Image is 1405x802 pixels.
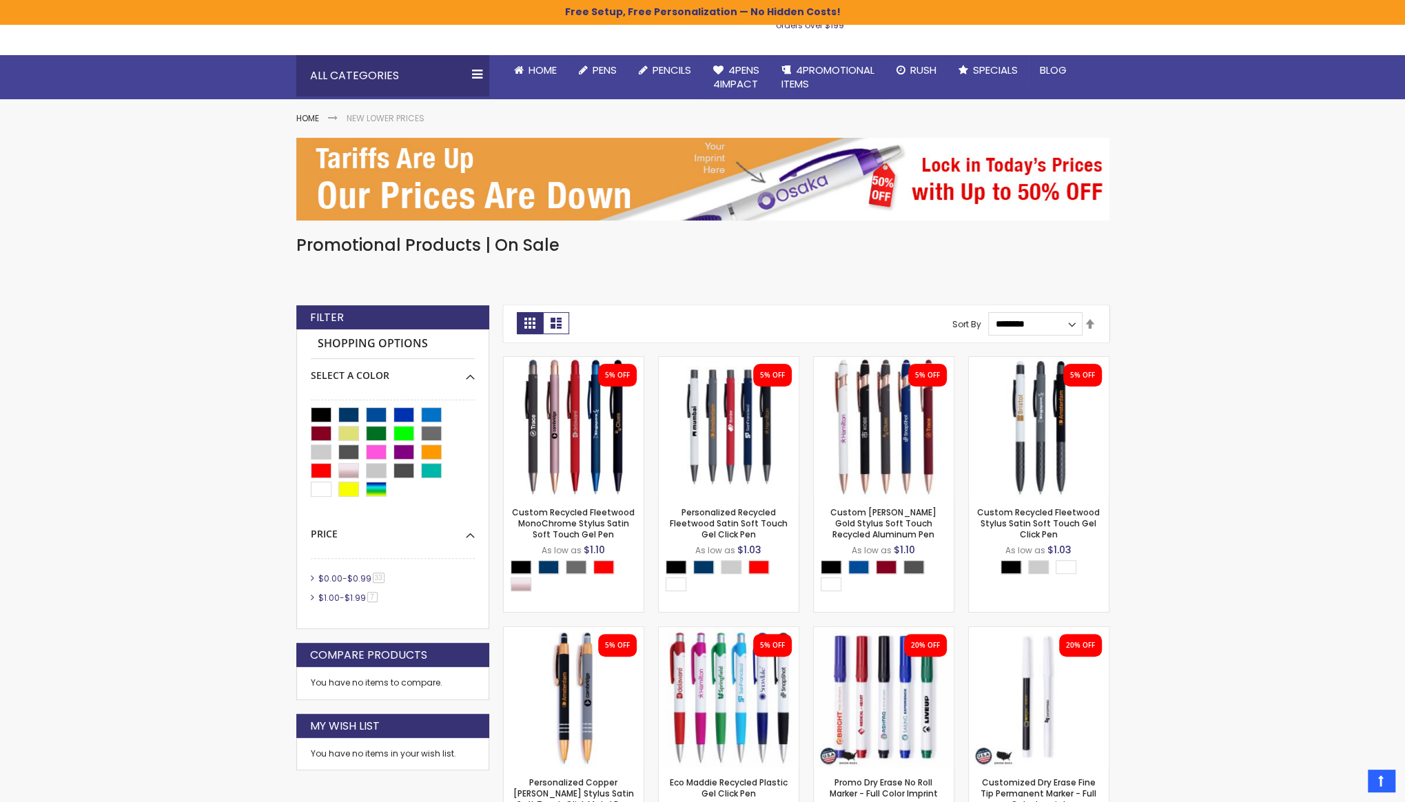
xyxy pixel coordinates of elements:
[584,543,605,557] span: $1.10
[969,627,1109,767] img: Customized Dry Erase Fine Tip Permanent Marker - Full Color Imprint
[760,371,785,380] div: 5% OFF
[781,63,874,91] span: 4PROMOTIONAL ITEMS
[318,592,340,604] span: $1.00
[910,63,936,77] span: Rush
[702,55,770,100] a: 4Pens4impact
[852,544,892,556] span: As low as
[1368,770,1395,792] a: Top
[311,517,475,541] div: Price
[315,573,389,584] a: $0.00-$0.9933
[666,560,686,574] div: Black
[542,544,582,556] span: As low as
[310,719,380,734] strong: My Wish List
[512,506,635,540] a: Custom Recycled Fleetwood MonoChrome Stylus Satin Soft Touch Gel Pen
[504,627,644,767] img: Personalized Copper Penny Stylus Satin Soft Touch Click Metal Pen
[666,560,799,595] div: Select A Color
[1047,543,1071,557] span: $1.03
[653,63,691,77] span: Pencils
[760,641,785,650] div: 5% OFF
[969,357,1109,497] img: Custom Recycled Fleetwood Stylus Satin Soft Touch Gel Click Pen
[947,55,1029,85] a: Specials
[347,112,424,124] strong: New Lower Prices
[1029,55,1078,85] a: Blog
[915,371,940,380] div: 5% OFF
[977,506,1100,540] a: Custom Recycled Fleetwood Stylus Satin Soft Touch Gel Click Pen
[659,626,799,638] a: Eco Maddie Recycled Plastic Gel Click Pen
[310,310,344,325] strong: Filter
[373,573,384,583] span: 33
[1028,560,1049,574] div: Grey Light
[814,626,954,638] a: Promo Dry Erase No Roll Marker - Full Color Imprint
[666,577,686,591] div: White
[659,357,799,497] img: Personalized Recycled Fleetwood Satin Soft Touch Gel Click Pen
[593,560,614,574] div: Red
[721,560,741,574] div: Grey Light
[538,560,559,574] div: Navy Blue
[318,573,342,584] span: $0.00
[693,560,714,574] div: Navy Blue
[737,543,761,557] span: $1.03
[511,560,531,574] div: Black
[1005,544,1045,556] span: As low as
[605,371,630,380] div: 5% OFF
[311,329,475,359] strong: Shopping Options
[903,560,924,574] div: Gunmetal
[296,55,489,96] div: All Categories
[296,112,319,124] a: Home
[296,138,1109,220] img: New Lower Prices
[503,55,568,85] a: Home
[885,55,947,85] a: Rush
[770,55,885,100] a: 4PROMOTIONALITEMS
[821,577,841,591] div: White
[504,356,644,368] a: Custom Recycled Fleetwood MonoChrome Stylus Satin Soft Touch Gel Pen
[821,560,841,574] div: Black
[345,592,366,604] span: $1.99
[695,544,735,556] span: As low as
[511,577,531,591] div: Rose Gold
[1001,560,1083,577] div: Select A Color
[969,356,1109,368] a: Custom Recycled Fleetwood Stylus Satin Soft Touch Gel Click Pen
[973,63,1018,77] span: Specials
[848,560,869,574] div: Dark Blue
[310,648,427,663] strong: Compare Products
[659,627,799,767] img: Eco Maddie Recycled Plastic Gel Click Pen
[347,573,371,584] span: $0.99
[593,63,617,77] span: Pens
[529,63,557,77] span: Home
[628,55,702,85] a: Pencils
[670,777,788,799] a: Eco Maddie Recycled Plastic Gel Click Pen
[830,777,938,799] a: Promo Dry Erase No Roll Marker - Full Color Imprint
[1070,371,1095,380] div: 5% OFF
[830,506,936,540] a: Custom [PERSON_NAME] Gold Stylus Soft Touch Recycled Aluminum Pen
[748,560,769,574] div: Red
[876,560,896,574] div: Burgundy
[311,359,475,382] div: Select A Color
[894,543,915,557] span: $1.10
[713,63,759,91] span: 4Pens 4impact
[814,627,954,767] img: Promo Dry Erase No Roll Marker - Full Color Imprint
[814,356,954,368] a: Custom Lexi Rose Gold Stylus Soft Touch Recycled Aluminum Pen
[504,626,644,638] a: Personalized Copper Penny Stylus Satin Soft Touch Click Metal Pen
[296,667,489,699] div: You have no items to compare.
[605,641,630,650] div: 5% OFF
[1056,560,1076,574] div: White
[566,560,586,574] div: Grey
[504,357,644,497] img: Custom Recycled Fleetwood MonoChrome Stylus Satin Soft Touch Gel Pen
[1066,641,1095,650] div: 20% OFF
[517,312,543,334] strong: Grid
[511,560,644,595] div: Select A Color
[952,318,981,329] label: Sort By
[311,748,475,759] div: You have no items in your wish list.
[1040,63,1067,77] span: Blog
[821,560,954,595] div: Select A Color
[367,592,378,602] span: 7
[315,592,382,604] a: $1.00-$1.997
[568,55,628,85] a: Pens
[969,626,1109,638] a: Customized Dry Erase Fine Tip Permanent Marker - Full Color Imprint
[670,506,788,540] a: Personalized Recycled Fleetwood Satin Soft Touch Gel Click Pen
[296,234,1109,256] h1: Promotional Products | On Sale
[1001,560,1021,574] div: Black
[659,356,799,368] a: Personalized Recycled Fleetwood Satin Soft Touch Gel Click Pen
[814,357,954,497] img: Custom Lexi Rose Gold Stylus Soft Touch Recycled Aluminum Pen
[911,641,940,650] div: 20% OFF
